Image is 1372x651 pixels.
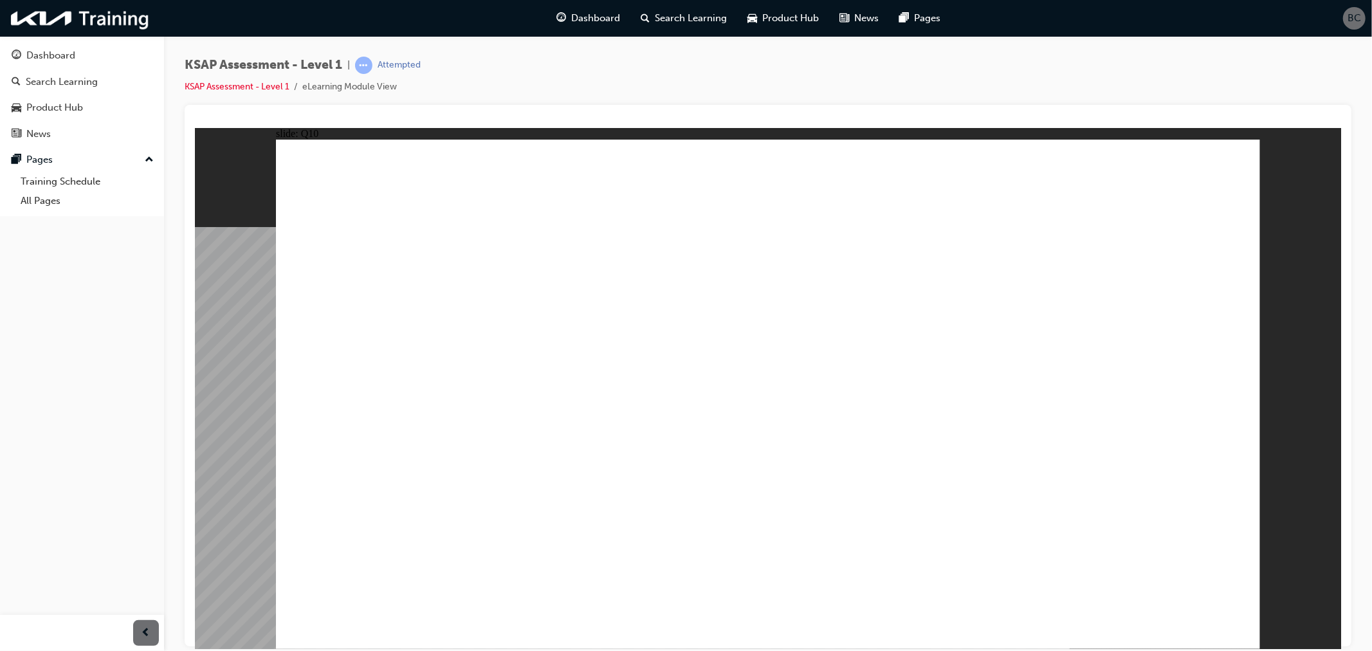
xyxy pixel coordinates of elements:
a: KSAP Assessment - Level 1 [185,81,289,92]
span: up-icon [145,152,154,169]
a: pages-iconPages [890,5,951,32]
span: Search Learning [655,11,727,26]
span: News [855,11,879,26]
div: Search Learning [26,75,98,89]
button: DashboardSearch LearningProduct HubNews [5,41,159,148]
span: news-icon [12,129,21,140]
span: news-icon [840,10,850,26]
span: car-icon [748,10,758,26]
span: car-icon [12,102,21,114]
div: Pages [26,152,53,167]
span: guage-icon [557,10,567,26]
a: Search Learning [5,70,159,94]
span: learningRecordVerb_ATTEMPT-icon [355,57,372,74]
a: Training Schedule [15,172,159,192]
span: search-icon [12,77,21,88]
span: search-icon [641,10,650,26]
div: Attempted [378,59,421,71]
span: prev-icon [142,625,151,641]
div: Product Hub [26,100,83,115]
a: guage-iconDashboard [547,5,631,32]
span: KSAP Assessment - Level 1 [185,58,342,73]
button: Pages [5,148,159,172]
span: Dashboard [572,11,621,26]
a: car-iconProduct Hub [738,5,830,32]
a: Product Hub [5,96,159,120]
a: Dashboard [5,44,159,68]
span: Product Hub [763,11,819,26]
span: pages-icon [12,154,21,166]
button: BC [1343,7,1366,30]
a: search-iconSearch Learning [631,5,738,32]
span: Pages [915,11,941,26]
span: | [347,58,350,73]
img: kia-training [6,5,154,32]
a: News [5,122,159,146]
span: pages-icon [900,10,910,26]
span: guage-icon [12,50,21,62]
span: BC [1348,11,1361,26]
a: news-iconNews [830,5,890,32]
div: News [26,127,51,142]
div: Dashboard [26,48,75,63]
a: All Pages [15,191,159,211]
li: eLearning Module View [302,80,397,95]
